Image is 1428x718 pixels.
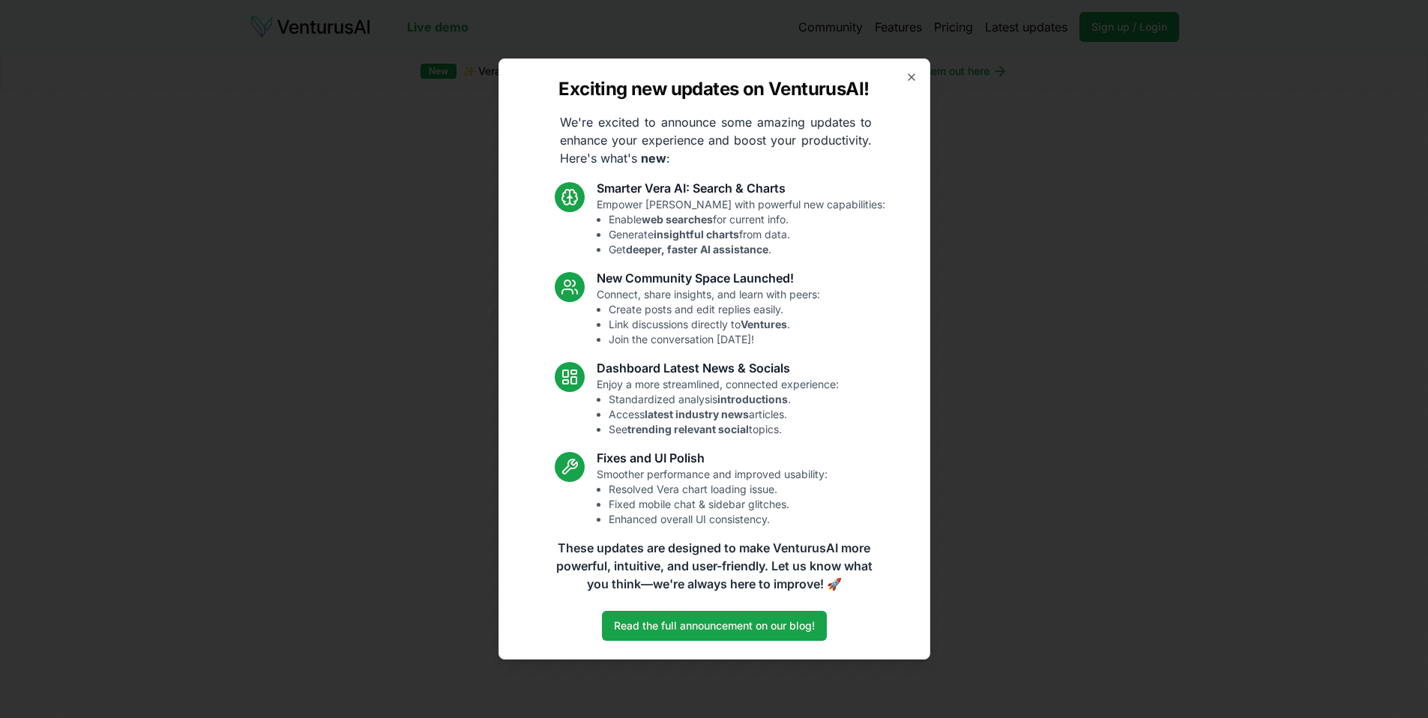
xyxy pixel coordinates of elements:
[609,302,820,317] li: Create posts and edit replies easily.
[609,332,820,347] li: Join the conversation [DATE]!
[626,243,768,256] strong: deeper, faster AI assistance
[654,228,739,241] strong: insightful charts
[597,287,820,347] p: Connect, share insights, and learn with peers:
[642,213,713,226] strong: web searches
[609,512,828,527] li: Enhanced overall UI consistency.
[609,317,820,332] li: Link discussions directly to .
[609,422,839,437] li: See topics.
[627,423,749,435] strong: trending relevant social
[641,151,666,166] strong: new
[717,393,788,405] strong: introductions
[609,227,885,242] li: Generate from data.
[597,449,828,467] h3: Fixes and UI Polish
[645,408,749,420] strong: latest industry news
[609,242,885,257] li: Get .
[609,407,839,422] li: Access articles.
[609,497,828,512] li: Fixed mobile chat & sidebar glitches.
[741,318,787,331] strong: Ventures
[597,197,885,257] p: Empower [PERSON_NAME] with powerful new capabilities:
[558,77,869,101] h2: Exciting new updates on VenturusAI!
[609,212,885,227] li: Enable for current info.
[597,377,839,437] p: Enjoy a more streamlined, connected experience:
[602,611,827,641] a: Read the full announcement on our blog!
[597,179,885,197] h3: Smarter Vera AI: Search & Charts
[597,269,820,287] h3: New Community Space Launched!
[597,359,839,377] h3: Dashboard Latest News & Socials
[609,392,839,407] li: Standardized analysis .
[609,482,828,497] li: Resolved Vera chart loading issue.
[548,113,884,167] p: We're excited to announce some amazing updates to enhance your experience and boost your producti...
[546,539,882,593] p: These updates are designed to make VenturusAI more powerful, intuitive, and user-friendly. Let us...
[597,467,828,527] p: Smoother performance and improved usability:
